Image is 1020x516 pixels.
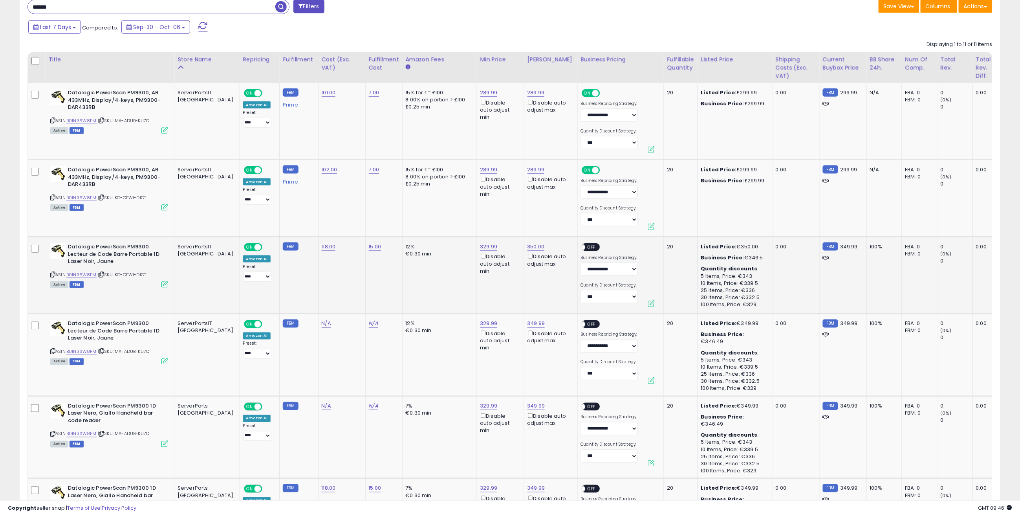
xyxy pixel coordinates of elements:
[905,327,931,334] div: FBM: 0
[406,492,471,499] div: €0.30 min
[870,243,896,250] div: 100%
[701,243,737,250] b: Listed Price:
[527,175,571,191] div: Disable auto adjust max
[823,88,838,97] small: FBM
[667,55,694,72] div: Fulfillable Quantity
[283,99,312,108] div: Prime
[121,20,190,34] button: Sep-30 - Oct-06
[701,432,766,439] div: :
[976,243,988,250] div: 0.00
[701,320,766,327] div: €349.99
[8,505,136,512] div: seller snap | |
[50,89,168,133] div: ASIN:
[667,243,692,250] div: 20
[102,504,136,512] a: Privacy Policy
[701,461,766,468] div: 30 Items, Price: €332.5
[776,243,813,250] div: 0.00
[68,243,163,267] b: Datalogic PowerScan PM9300 Lecteur de Code Barre Portable 1D Laser Noir, Jaune
[68,485,163,509] b: Datalogic PowerScan PM9300 1D Laser Nero, Giallo Handheld bar code reader
[480,89,498,97] a: 289.99
[245,167,255,174] span: ON
[527,320,545,328] a: 349.99
[941,180,972,187] div: 0
[98,118,149,124] span: | SKU: MA-ADUB-KU7C
[406,243,471,250] div: 12%
[870,55,899,72] div: BB Share 24h.
[701,243,766,250] div: €350.00
[283,320,298,328] small: FBM
[283,484,298,492] small: FBM
[581,206,638,211] label: Quantity Discount Strategy:
[701,100,744,107] b: Business Price:
[667,89,692,96] div: 20
[701,301,766,308] div: 100 Items, Price: €329
[283,176,312,185] div: Prime
[406,166,471,173] div: 15% for <= £100
[701,280,766,287] div: 10 Items, Price: €339.5
[243,415,271,422] div: Amazon AI
[406,96,471,103] div: 8.00% on portion > £100
[581,255,638,261] label: Business Repricing Strategy:
[667,320,692,327] div: 20
[243,178,271,185] div: Amazon AI
[261,244,273,251] span: OFF
[322,166,337,174] a: 102.00
[905,403,931,410] div: FBA: 0
[941,97,952,103] small: (0%)
[480,166,498,174] a: 289.99
[776,166,813,173] div: 0.00
[243,341,274,359] div: Preset:
[581,415,638,420] label: Business Repricing Strategy:
[701,403,766,410] div: €349.99
[776,403,813,410] div: 0.00
[98,272,146,278] span: | SKU: KG-OFWI-DICT
[701,166,766,173] div: £299.99
[243,187,274,205] div: Preset:
[8,504,37,512] strong: Copyright
[369,89,379,97] a: 7.00
[701,357,766,364] div: 5 Items, Price: €343
[978,504,1012,512] span: 2025-10-14 09:46 GMT
[701,177,744,184] b: Business Price:
[68,166,163,190] b: Datalogic PowerScan PM9300, AR 433MHz, Display/4-keys, PM9300-DAR433RB
[527,89,545,97] a: 289.99
[701,364,766,371] div: 10 Items, Price: €339.5
[941,55,969,72] div: Total Rev.
[480,320,498,328] a: 329.99
[98,195,146,201] span: | SKU: KG-OFWI-DICT
[98,349,149,355] span: | SKU: MA-ADUB-KU7C
[178,55,236,64] div: Store Name
[480,175,518,198] div: Disable auto adjust min
[701,265,766,272] div: :
[905,492,931,499] div: FBM: 0
[283,165,298,174] small: FBM
[701,350,766,357] div: :
[776,89,813,96] div: 0.00
[178,166,234,180] div: ServerPartsIT [GEOGRAPHIC_DATA]
[905,166,931,173] div: FBA: 0
[369,485,381,492] a: 15.00
[406,103,471,110] div: £0.25 min
[369,320,378,328] a: N/A
[905,89,931,96] div: FBA: 0
[581,360,638,365] label: Quantity Discount Strategy:
[480,329,518,352] div: Disable auto adjust min
[581,129,638,134] label: Quantity Discount Strategy:
[701,89,766,96] div: £299.99
[243,110,274,128] div: Preset:
[941,403,972,410] div: 0
[68,403,163,427] b: Datalogic PowerScan PM9300 1D Laser Nero, Giallo Handheld bar code reader
[941,174,952,180] small: (0%)
[941,89,972,96] div: 0
[585,486,598,492] span: OFF
[70,281,84,288] span: FBM
[480,485,498,492] a: 329.99
[261,90,273,97] span: OFF
[480,55,521,64] div: Min Price
[976,485,988,492] div: 0.00
[243,101,271,108] div: Amazon AI
[261,403,273,410] span: OFF
[701,432,758,439] b: Quantity discounts
[243,424,274,441] div: Preset:
[976,89,988,96] div: 0.00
